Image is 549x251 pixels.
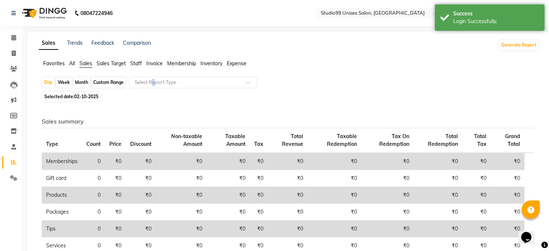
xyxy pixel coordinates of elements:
[91,77,125,88] div: Custom Range
[207,221,250,237] td: ₹0
[207,204,250,221] td: ₹0
[491,153,524,170] td: ₹0
[69,60,75,67] span: All
[42,92,100,101] span: Selected date:
[42,187,82,204] td: Products
[86,141,101,147] span: Count
[156,187,207,204] td: ₹0
[414,170,462,187] td: ₹0
[105,187,126,204] td: ₹0
[39,37,58,50] a: Sales
[268,170,308,187] td: ₹0
[42,170,82,187] td: Gift card
[126,221,156,237] td: ₹0
[67,40,83,46] a: Trends
[146,60,163,67] span: Invoice
[250,204,268,221] td: ₹0
[123,40,151,46] a: Comparison
[227,60,247,67] span: Expense
[308,221,362,237] td: ₹0
[308,204,362,221] td: ₹0
[42,77,54,88] div: Day
[207,170,250,187] td: ₹0
[97,60,126,67] span: Sales Target
[42,221,82,237] td: Tips
[414,221,462,237] td: ₹0
[518,222,542,244] iframe: chat widget
[379,133,409,147] span: Tax On Redemption
[105,170,126,187] td: ₹0
[167,60,196,67] span: Membership
[499,40,538,50] button: Generate Report
[74,94,98,99] span: 02-10-2025
[308,170,362,187] td: ₹0
[361,170,414,187] td: ₹0
[225,133,245,147] span: Taxable Amount
[56,77,72,88] div: Week
[414,187,462,204] td: ₹0
[126,153,156,170] td: ₹0
[268,187,308,204] td: ₹0
[282,133,303,147] span: Total Revenue
[453,18,539,25] div: Login Successfully.
[42,118,533,125] h6: Sales summary
[126,187,156,204] td: ₹0
[250,170,268,187] td: ₹0
[491,187,524,204] td: ₹0
[82,153,105,170] td: 0
[308,187,362,204] td: ₹0
[156,153,207,170] td: ₹0
[361,153,414,170] td: ₹0
[82,221,105,237] td: 0
[505,133,520,147] span: Grand Total
[42,204,82,221] td: Packages
[361,187,414,204] td: ₹0
[361,204,414,221] td: ₹0
[109,141,121,147] span: Price
[105,204,126,221] td: ₹0
[268,204,308,221] td: ₹0
[474,133,486,147] span: Total Tax
[46,141,58,147] span: Type
[156,221,207,237] td: ₹0
[462,170,491,187] td: ₹0
[462,153,491,170] td: ₹0
[414,153,462,170] td: ₹0
[308,153,362,170] td: ₹0
[82,170,105,187] td: 0
[453,10,539,18] div: Success
[156,170,207,187] td: ₹0
[200,60,222,67] span: Inventory
[207,187,250,204] td: ₹0
[126,170,156,187] td: ₹0
[156,204,207,221] td: ₹0
[268,221,308,237] td: ₹0
[19,3,69,23] img: logo
[105,221,126,237] td: ₹0
[491,221,524,237] td: ₹0
[130,141,151,147] span: Discount
[80,3,113,23] b: 08047224946
[91,40,114,46] a: Feedback
[462,187,491,204] td: ₹0
[43,60,65,67] span: Favorites
[491,204,524,221] td: ₹0
[254,141,263,147] span: Tax
[171,133,202,147] span: Non-taxable Amount
[462,221,491,237] td: ₹0
[327,133,357,147] span: Taxable Redemption
[268,153,308,170] td: ₹0
[105,153,126,170] td: ₹0
[79,60,92,67] span: Sales
[414,204,462,221] td: ₹0
[250,187,268,204] td: ₹0
[42,153,82,170] td: Memberships
[73,77,90,88] div: Month
[250,153,268,170] td: ₹0
[491,170,524,187] td: ₹0
[207,153,250,170] td: ₹0
[462,204,491,221] td: ₹0
[250,221,268,237] td: ₹0
[82,187,105,204] td: 0
[130,60,142,67] span: Staff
